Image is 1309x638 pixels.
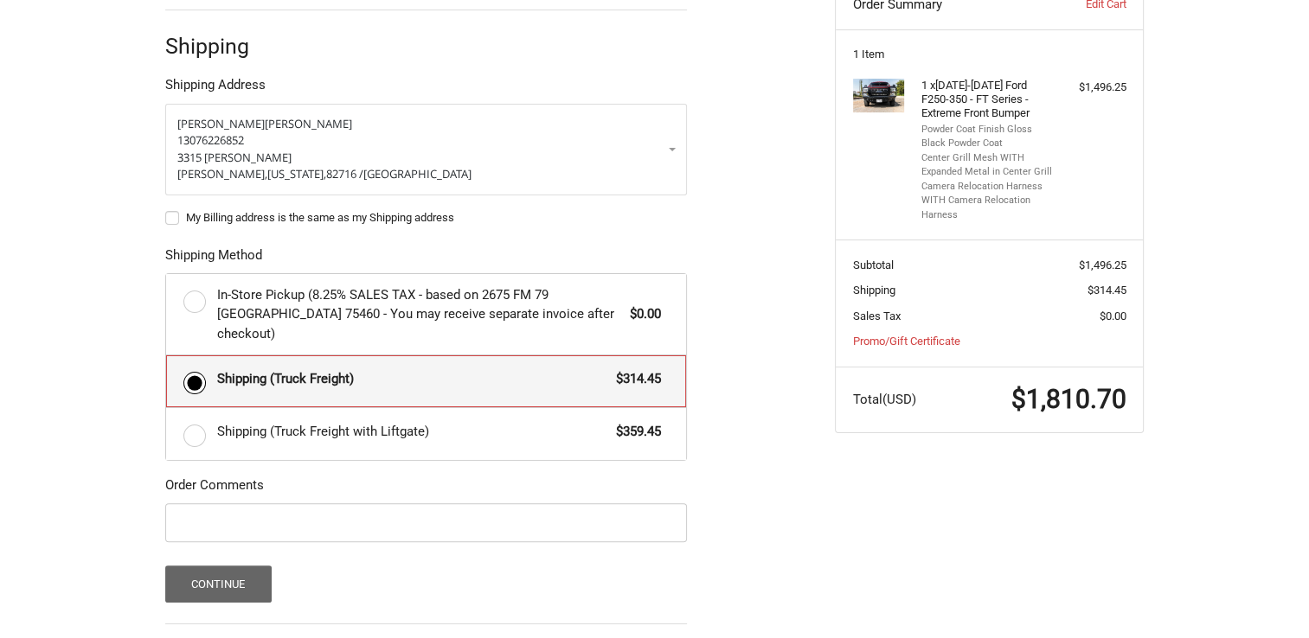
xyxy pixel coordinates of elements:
div: $1,496.25 [1058,79,1126,96]
span: Total (USD) [853,392,916,407]
li: Camera Relocation Harness WITH Camera Relocation Harness [921,180,1054,223]
span: [PERSON_NAME], [177,166,267,182]
legend: Order Comments [165,475,264,503]
legend: Shipping Method [165,246,262,273]
span: Subtotal [853,258,894,271]
span: $359.45 [607,422,661,442]
h4: 1 x [DATE]-[DATE] Ford F250-350 - FT Series - Extreme Front Bumper [921,79,1054,121]
h3: 1 Item [853,48,1126,61]
span: $0.00 [1100,309,1126,322]
h2: Shipping [165,33,266,60]
a: Enter or select a different address [165,104,687,195]
span: Shipping [853,284,895,297]
a: Promo/Gift Certificate [853,335,960,348]
li: Center Grill Mesh WITH Expanded Metal in Center Grill [921,151,1054,180]
span: In-Store Pickup (8.25% SALES TAX - based on 2675 FM 79 [GEOGRAPHIC_DATA] 75460 - You may receive ... [217,285,622,344]
span: 3315 [PERSON_NAME] [177,150,292,165]
span: $314.45 [607,369,661,389]
legend: Shipping Address [165,75,266,103]
span: $314.45 [1088,284,1126,297]
span: [PERSON_NAME] [265,116,352,131]
span: 82716 / [326,166,363,182]
span: Sales Tax [853,309,901,322]
iframe: Chat Widget [1222,555,1309,638]
button: Continue [165,565,272,603]
span: $1,810.70 [1011,384,1126,414]
span: $0.00 [621,304,661,324]
span: [PERSON_NAME] [177,116,265,131]
span: Shipping (Truck Freight) [217,369,608,389]
li: Powder Coat Finish Gloss Black Powder Coat [921,123,1054,151]
span: 13076226852 [177,132,244,148]
span: [US_STATE], [267,166,326,182]
span: $1,496.25 [1079,258,1126,271]
label: My Billing address is the same as my Shipping address [165,211,687,225]
span: Shipping (Truck Freight with Liftgate) [217,422,608,442]
span: [GEOGRAPHIC_DATA] [363,166,472,182]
